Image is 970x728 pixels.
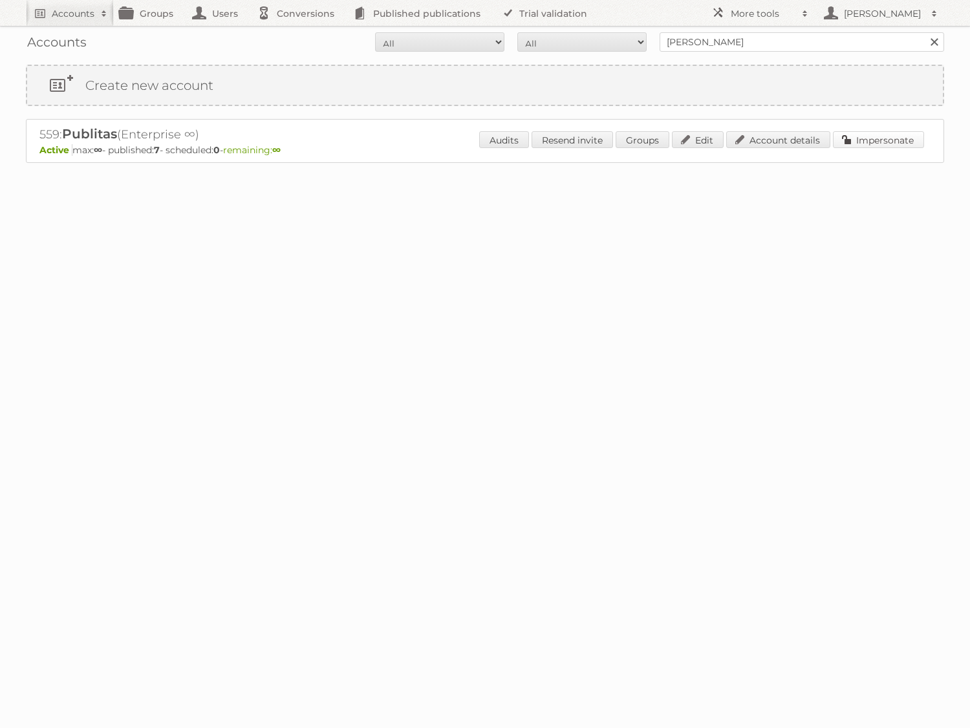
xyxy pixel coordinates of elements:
[272,144,281,156] strong: ∞
[62,126,117,142] span: Publitas
[833,131,924,148] a: Impersonate
[94,144,102,156] strong: ∞
[841,7,925,20] h2: [PERSON_NAME]
[616,131,669,148] a: Groups
[532,131,613,148] a: Resend invite
[223,144,281,156] span: remaining:
[154,144,160,156] strong: 7
[479,131,529,148] a: Audits
[27,66,943,105] a: Create new account
[726,131,830,148] a: Account details
[672,131,724,148] a: Edit
[39,126,492,143] h2: 559: (Enterprise ∞)
[213,144,220,156] strong: 0
[731,7,795,20] h2: More tools
[39,144,72,156] span: Active
[52,7,94,20] h2: Accounts
[39,144,931,156] p: max: - published: - scheduled: -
